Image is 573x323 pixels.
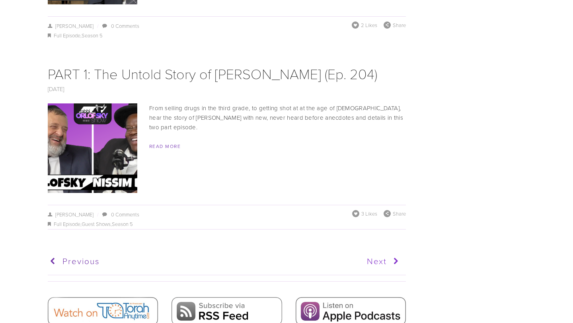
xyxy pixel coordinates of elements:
[48,220,406,229] div: , ,
[361,21,377,29] span: 2 Likes
[361,210,377,217] span: 3 Likes
[82,220,111,228] a: Guest Shows
[226,251,401,271] a: Next
[48,31,406,41] div: ,
[384,21,406,29] div: Share
[112,220,133,228] a: Season 5
[48,251,223,271] a: Previous
[54,32,80,39] a: Full Episode
[384,210,406,217] div: Share
[94,211,101,218] span: /
[111,22,139,29] a: 0 Comments
[48,64,377,83] a: PART 1: The Untold Story of [PERSON_NAME] (Ep. 204)
[111,211,139,218] a: 0 Comments
[48,22,94,29] a: [PERSON_NAME]
[149,143,181,150] a: Read More
[54,220,80,228] a: Full Episode
[48,103,406,132] p: From selling drugs in the third grade, to getting shot at at the age of [DEMOGRAPHIC_DATA], hear ...
[94,22,101,29] span: /
[13,103,172,193] img: PART 1: The Untold Story of Nissim Black (Ep. 204)
[48,85,64,93] a: [DATE]
[82,32,103,39] a: Season 5
[48,211,94,218] a: [PERSON_NAME]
